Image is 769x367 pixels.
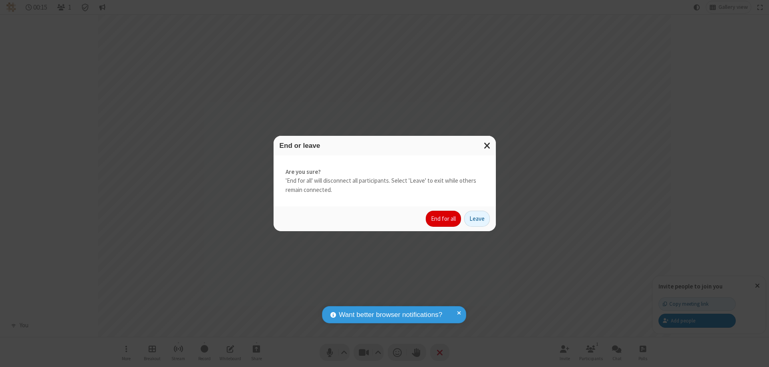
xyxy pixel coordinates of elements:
div: 'End for all' will disconnect all participants. Select 'Leave' to exit while others remain connec... [274,155,496,207]
button: End for all [426,211,461,227]
strong: Are you sure? [286,167,484,177]
button: Leave [464,211,490,227]
button: Close modal [479,136,496,155]
h3: End or leave [280,142,490,149]
span: Want better browser notifications? [339,310,442,320]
